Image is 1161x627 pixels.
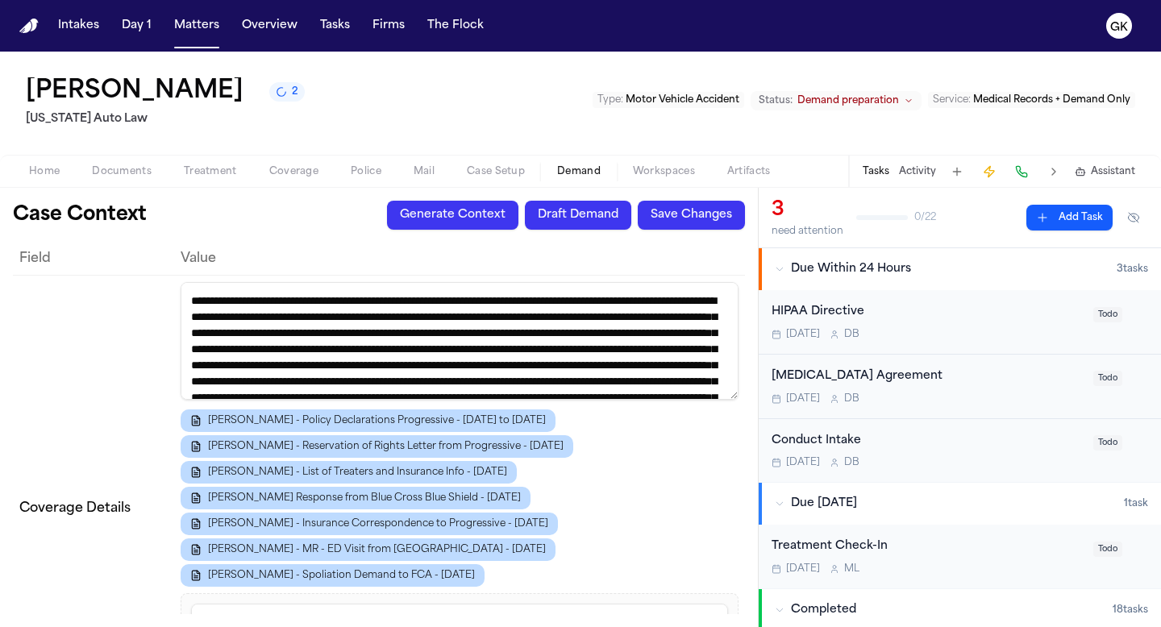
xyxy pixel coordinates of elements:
[751,91,922,110] button: Change status from Demand preparation
[525,201,631,230] button: Draft Demand
[1129,303,1148,322] button: Snooze task
[168,11,226,40] button: Matters
[1075,165,1135,178] button: Assistant
[844,328,859,341] span: D B
[1093,435,1122,451] span: Todo
[26,77,243,106] h1: [PERSON_NAME]
[786,563,820,575] span: [DATE]
[914,211,936,224] span: 0 / 22
[115,11,158,40] button: Day 1
[1026,205,1113,230] button: Add Task
[19,19,39,34] img: Finch Logo
[844,392,859,405] span: D B
[19,19,39,34] a: Home
[978,160,1001,183] button: Create Immediate Task
[292,85,298,98] span: 2
[797,94,899,107] span: Demand preparation
[759,525,1161,588] div: Open task: Treatment Check-In
[557,165,601,178] span: Demand
[181,513,558,535] button: [PERSON_NAME] - Insurance Correspondence to Progressive - [DATE]
[421,11,490,40] button: The Flock
[863,165,889,178] button: Tasks
[933,95,971,105] span: Service :
[772,538,1084,556] div: Treatment Check-In
[13,243,174,275] th: Field
[626,95,739,105] span: Motor Vehicle Accident
[1119,205,1148,230] button: Hide completed tasks (⌘⇧H)
[791,602,856,618] span: Completed
[772,197,843,223] div: 3
[1093,371,1122,386] span: Todo
[759,94,793,107] span: Status:
[1010,160,1033,183] button: Make a Call
[772,303,1084,322] div: HIPAA Directive
[844,563,859,575] span: M L
[1129,538,1148,557] button: Snooze task
[181,435,573,458] button: [PERSON_NAME] - Reservation of Rights Letter from Progressive - [DATE]
[181,564,485,587] button: [PERSON_NAME] - Spoliation Demand to FCA - [DATE]
[1124,497,1148,510] span: 1 task
[181,461,517,484] button: [PERSON_NAME] - List of Treaters and Insurance Info - [DATE]
[181,487,531,509] button: [PERSON_NAME] Response from Blue Cross Blue Shield - [DATE]
[1129,367,1148,387] button: Snooze task
[727,165,771,178] span: Artifacts
[351,165,381,178] span: Police
[597,95,623,105] span: Type :
[946,160,968,183] button: Add Task
[928,92,1135,108] button: Edit Service: Medical Records + Demand Only
[791,496,857,512] span: Due [DATE]
[844,456,859,469] span: D B
[633,165,695,178] span: Workspaces
[1093,307,1122,322] span: Todo
[791,261,911,277] span: Due Within 24 Hours
[181,538,556,561] button: [PERSON_NAME] - MR - ED Visit from [GEOGRAPHIC_DATA] - [DATE]
[973,95,1130,105] span: Medical Records + Demand Only
[786,392,820,405] span: [DATE]
[759,419,1161,483] div: Open task: Conduct Intake
[26,77,243,106] button: Edit matter name
[1117,263,1148,276] span: 3 task s
[235,11,304,40] button: Overview
[638,201,745,230] button: Save Changes
[759,483,1161,525] button: Due [DATE]1task
[467,165,525,178] span: Case Setup
[414,165,435,178] span: Mail
[759,355,1161,419] div: Open task: Retainer Agreement
[314,11,356,40] button: Tasks
[1093,542,1122,557] span: Todo
[593,92,744,108] button: Edit Type: Motor Vehicle Accident
[1091,165,1135,178] span: Assistant
[1113,604,1148,617] span: 18 task s
[759,248,1161,290] button: Due Within 24 Hours3tasks
[26,110,305,129] h2: [US_STATE] Auto Law
[13,202,147,228] h1: Case Context
[269,165,318,178] span: Coverage
[772,367,1084,386] div: [MEDICAL_DATA] Agreement
[269,82,305,102] button: 2 active tasks
[92,165,152,178] span: Documents
[174,243,745,275] th: Value
[772,225,843,238] div: need attention
[181,409,556,432] button: [PERSON_NAME] - Policy Declarations Progressive - [DATE] to [DATE]
[772,432,1084,451] div: Conduct Intake
[899,165,936,178] button: Activity
[52,11,106,40] button: Intakes
[387,201,518,230] button: Generate Context
[786,456,820,469] span: [DATE]
[184,165,237,178] span: Treatment
[759,290,1161,355] div: Open task: HIPAA Directive
[786,328,820,341] span: [DATE]
[1129,432,1148,451] button: Snooze task
[366,11,411,40] button: Firms
[29,165,60,178] span: Home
